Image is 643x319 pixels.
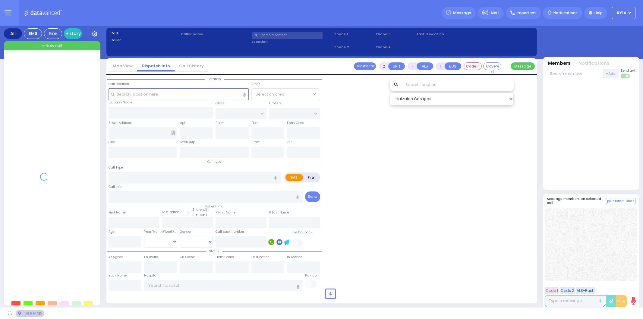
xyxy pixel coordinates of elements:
label: Destination [251,255,269,260]
span: Phone 1 [334,32,374,37]
button: ALS-Rush [576,287,595,294]
label: On Scene [180,255,195,260]
input: Search hospital [144,280,302,291]
button: Message [511,62,535,70]
span: Message [453,10,471,16]
span: members [192,212,208,217]
label: First Name [109,210,126,215]
label: Call back number [216,229,244,234]
span: Important [517,10,536,16]
span: Phone 2 [334,45,374,50]
a: Call History [175,63,208,69]
div: All [4,28,22,39]
label: Caller: [110,38,179,43]
label: Cross 2 [269,101,281,106]
img: Logo [24,9,64,17]
a: Dispatch info [137,63,175,69]
button: Send [305,191,320,202]
label: Turn off text [621,73,630,79]
a: History [64,28,82,39]
label: En Route [144,255,158,260]
img: comment-alt.png [607,200,610,203]
button: ALS [417,62,433,70]
span: Status [206,249,222,254]
label: Assigned [109,255,123,260]
small: Share with [192,207,210,212]
label: Use Callback [292,230,312,235]
label: Call Location [109,82,129,87]
div: EMS [24,28,42,39]
label: Areas [251,82,260,87]
span: Help [594,10,603,16]
button: BUS [445,62,461,70]
label: Cross 1 [216,101,226,106]
label: Floor [251,121,259,125]
a: Map View [108,63,137,69]
input: Search location [402,79,513,91]
label: Caller name [181,32,250,37]
div: Fire [44,28,62,39]
label: Hospital [144,273,157,278]
label: Last Name [162,210,179,215]
label: Location [252,39,332,44]
label: Room [216,121,225,125]
label: EMS [285,174,303,181]
label: Street Address [109,121,132,125]
label: Age [109,229,115,234]
label: Entry Code [287,121,304,125]
input: Search location here [109,88,249,100]
input: Search member [547,69,603,78]
span: Send text [621,68,635,73]
label: Township [180,140,195,145]
button: Members [548,60,571,67]
button: Code 2 [560,287,575,294]
span: Internal Chat [612,199,634,203]
h5: Message members on selected call [547,197,606,205]
div: See map [16,310,44,317]
span: Select an area [256,91,285,97]
span: Location [205,77,224,81]
span: Notifications [553,10,578,16]
label: From Scene [216,255,234,260]
span: Phone 4 [376,45,415,50]
label: Back Home [109,273,127,278]
label: Call Info [109,185,121,189]
input: Search a contact [252,32,323,39]
button: Transfer call [354,62,376,70]
label: State [251,140,260,145]
span: Phone 3 [376,32,415,37]
label: In Service [287,255,302,260]
label: Last 3 location [417,32,475,37]
button: Internal Chat [606,198,635,204]
label: P Last Name [269,210,289,215]
span: Call type [204,159,224,164]
button: Code 1 [545,287,559,294]
label: ZIP [287,140,292,145]
span: Alert [490,10,499,16]
button: UNIT [388,62,405,70]
label: Fire [303,174,320,181]
label: Gender [180,229,191,234]
label: Location Name [109,100,132,105]
img: message.svg [446,11,451,15]
button: Covered [483,62,501,70]
label: Call Type [109,165,123,170]
span: Other building occupants [171,131,175,135]
button: KY14 [612,7,635,19]
button: Notifications [578,60,610,67]
label: City [109,140,115,145]
span: KY14 [617,10,626,16]
button: Code-1 [464,62,482,70]
label: P First Name [216,210,235,215]
label: Pick up [305,273,317,278]
label: Cad: [110,31,179,36]
div: Year/Month/Week/Day [144,229,177,234]
span: Patient info [202,204,226,209]
label: Apt [180,121,185,125]
span: + New call [42,43,62,49]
